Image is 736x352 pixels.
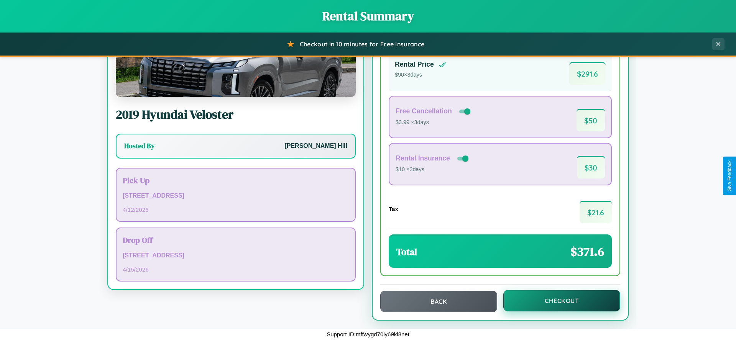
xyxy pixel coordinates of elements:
span: $ 291.6 [569,62,606,85]
span: $ 21.6 [580,201,612,223]
p: Support ID: mffwygd70ly69kl8net [327,329,409,339]
h4: Tax [389,206,398,212]
h3: Hosted By [124,141,154,151]
p: $ 90 × 3 days [395,70,446,80]
span: $ 371.6 [570,243,604,260]
h1: Rental Summary [8,8,728,25]
button: Back [380,291,497,312]
p: $3.99 × 3 days [396,118,472,128]
span: $ 50 [577,109,605,131]
span: Checkout in 10 minutes for Free Insurance [300,40,424,48]
p: [STREET_ADDRESS] [123,250,349,261]
p: 4 / 15 / 2026 [123,264,349,275]
div: Give Feedback [727,160,732,192]
span: $ 30 [577,156,605,178]
h3: Total [396,246,417,258]
p: $10 × 3 days [396,165,470,175]
p: [PERSON_NAME] Hill [284,141,347,152]
h4: Rental Price [395,61,434,69]
button: Checkout [503,290,620,311]
h3: Pick Up [123,175,349,186]
h2: 2019 Hyundai Veloster [116,106,356,123]
h4: Rental Insurance [396,154,450,162]
img: Hyundai Veloster [116,20,356,97]
p: 4 / 12 / 2026 [123,205,349,215]
h3: Drop Off [123,234,349,246]
h4: Free Cancellation [396,107,452,115]
p: [STREET_ADDRESS] [123,190,349,201]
